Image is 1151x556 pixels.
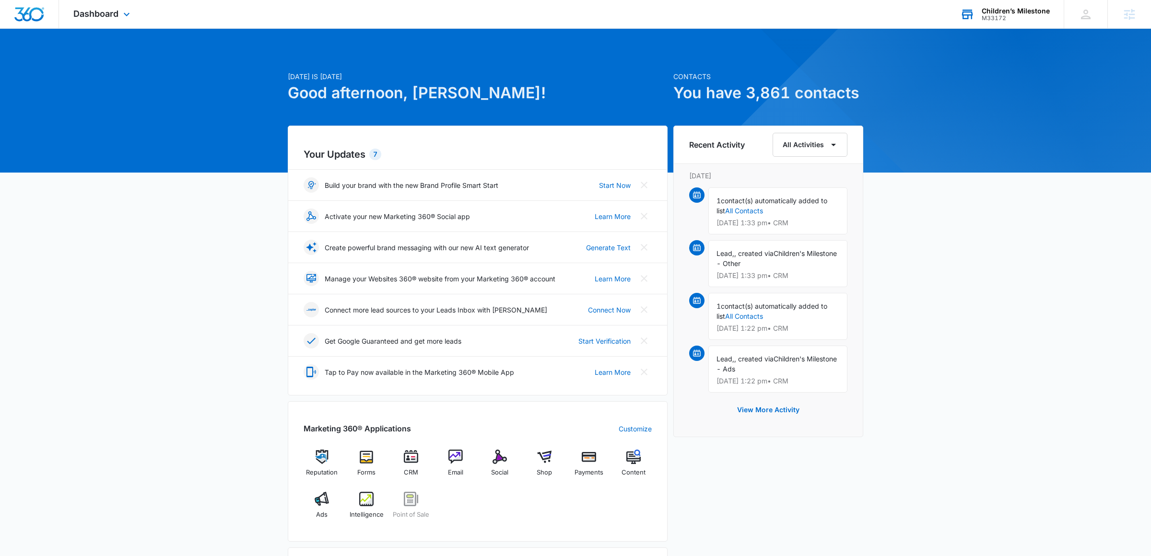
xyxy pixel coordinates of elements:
[689,171,847,181] p: [DATE]
[716,325,839,332] p: [DATE] 1:22 pm • CRM
[622,468,646,477] span: Content
[716,378,839,384] p: [DATE] 1:22 pm • CRM
[734,355,774,363] span: , created via
[304,450,341,484] a: Reputation
[325,180,498,190] p: Build your brand with the new Brand Profile Smart Start
[716,197,827,215] span: contact(s) automatically added to list
[725,312,763,320] a: All Contacts
[716,249,734,257] span: Lead,
[595,367,631,377] a: Learn More
[325,305,547,315] p: Connect more lead sources to your Leads Inbox with [PERSON_NAME]
[716,220,839,226] p: [DATE] 1:33 pm • CRM
[325,367,514,377] p: Tap to Pay now available in the Marketing 360® Mobile App
[448,468,463,477] span: Email
[673,71,863,81] p: Contacts
[325,274,555,284] p: Manage your Websites 360® website from your Marketing 360® account
[578,336,631,346] a: Start Verification
[325,211,470,221] p: Activate your new Marketing 360® Social app
[595,211,631,221] a: Learn More
[636,271,652,286] button: Close
[728,398,809,421] button: View More Activity
[325,336,461,346] p: Get Google Guaranteed and get more leads
[357,468,376,477] span: Forms
[393,450,430,484] a: CRM
[982,7,1050,15] div: account name
[316,510,328,520] span: Ads
[404,468,418,477] span: CRM
[689,139,745,151] h6: Recent Activity
[393,492,430,526] a: Point of Sale
[734,249,774,257] span: , created via
[716,197,721,205] span: 1
[716,249,837,267] span: Children's Milestone - Other
[725,207,763,215] a: All Contacts
[716,355,837,373] span: Children's Milestone - Ads
[306,468,338,477] span: Reputation
[537,468,552,477] span: Shop
[304,423,411,434] h2: Marketing 360® Applications
[348,450,385,484] a: Forms
[348,492,385,526] a: Intelligence
[716,302,721,310] span: 1
[73,9,118,19] span: Dashboard
[595,274,631,284] a: Learn More
[393,510,429,520] span: Point of Sale
[636,208,652,224] button: Close
[636,302,652,317] button: Close
[304,147,652,162] h2: Your Updates
[599,180,631,190] a: Start Now
[716,355,734,363] span: Lead,
[288,81,668,104] h1: Good afternoon, [PERSON_NAME]!
[571,450,608,484] a: Payments
[636,177,652,193] button: Close
[437,450,474,484] a: Email
[325,243,529,253] p: Create powerful brand messaging with our new AI text generator
[482,450,518,484] a: Social
[615,450,652,484] a: Content
[673,81,863,104] h1: You have 3,861 contacts
[586,243,631,253] a: Generate Text
[575,468,603,477] span: Payments
[636,364,652,380] button: Close
[526,450,563,484] a: Shop
[716,272,839,279] p: [DATE] 1:33 pm • CRM
[491,468,508,477] span: Social
[773,133,847,157] button: All Activities
[636,240,652,255] button: Close
[636,333,652,348] button: Close
[716,302,827,320] span: contact(s) automatically added to list
[619,424,652,434] a: Customize
[588,305,631,315] a: Connect Now
[982,15,1050,22] div: account id
[288,71,668,81] p: [DATE] is [DATE]
[350,510,384,520] span: Intelligence
[369,149,381,160] div: 7
[304,492,341,526] a: Ads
